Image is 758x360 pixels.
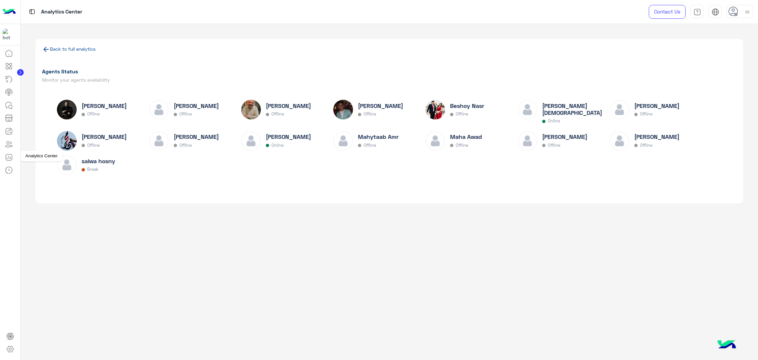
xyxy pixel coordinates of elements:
[450,133,482,140] h6: Maha Awad
[42,68,387,75] h1: Agents Status
[450,102,484,109] h6: Beshoy Nasr
[358,133,399,140] h6: Mahytaab Amr
[82,158,115,165] h6: salwa hosny
[712,8,719,16] img: tab
[640,143,652,148] p: Offline
[456,143,468,148] p: Offline
[174,102,219,109] h6: [PERSON_NAME]
[87,143,100,148] p: Offline
[20,151,63,161] div: Analytics Center
[542,102,607,116] h6: [PERSON_NAME][DEMOGRAPHIC_DATA]
[266,102,311,109] h6: [PERSON_NAME]
[358,102,403,109] h6: [PERSON_NAME]
[174,133,219,140] h6: [PERSON_NAME]
[542,133,587,140] h6: [PERSON_NAME]
[271,112,284,116] p: Offline
[364,143,376,148] p: Offline
[743,8,751,16] img: profile
[271,143,284,148] p: Online
[41,8,82,16] p: Analytics Center
[3,5,16,19] img: Logo
[82,102,127,109] h6: [PERSON_NAME]
[649,5,686,19] a: Contact Us
[42,77,387,83] h5: Monitor your agents availability
[548,118,560,123] p: Online
[50,46,96,52] a: Back to full analytics
[640,112,652,116] p: Offline
[82,133,127,140] h6: [PERSON_NAME]
[87,112,100,116] p: Offline
[548,143,560,148] p: Offline
[634,102,679,109] h6: [PERSON_NAME]
[28,8,36,16] img: tab
[694,8,701,16] img: tab
[456,112,468,116] p: Offline
[266,133,311,140] h6: [PERSON_NAME]
[179,143,192,148] p: Offline
[3,29,14,40] img: 1403182699927242
[715,334,738,357] img: hulul-logo.png
[634,133,679,140] h6: [PERSON_NAME]
[691,5,704,19] a: tab
[87,167,98,172] p: Break
[179,112,192,116] p: Offline
[364,112,376,116] p: Offline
